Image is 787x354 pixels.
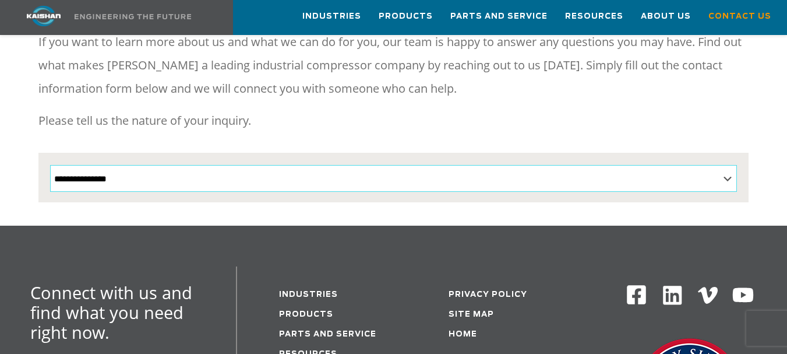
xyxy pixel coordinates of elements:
a: Home [449,331,477,338]
img: Youtube [732,284,754,307]
span: Resources [565,10,623,23]
p: If you want to learn more about us and what we can do for you, our team is happy to answer any qu... [38,30,749,100]
span: Parts and Service [450,10,548,23]
img: Vimeo [698,287,718,304]
a: Industries [279,291,338,299]
a: Parts and service [279,331,376,338]
a: Parts and Service [450,1,548,32]
p: Please tell us the nature of your inquiry. [38,109,749,132]
a: Industries [302,1,361,32]
a: Contact Us [708,1,771,32]
span: Connect with us and find what you need right now. [30,281,192,344]
a: Site Map [449,311,494,318]
span: Products [379,10,433,23]
a: About Us [641,1,691,32]
a: Products [379,1,433,32]
span: About Us [641,10,691,23]
span: Contact Us [708,10,771,23]
img: Linkedin [661,284,684,307]
span: Industries [302,10,361,23]
a: Products [279,311,333,318]
a: Privacy Policy [449,291,527,299]
a: Resources [565,1,623,32]
img: Facebook [626,284,647,306]
img: Engineering the future [75,14,191,19]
